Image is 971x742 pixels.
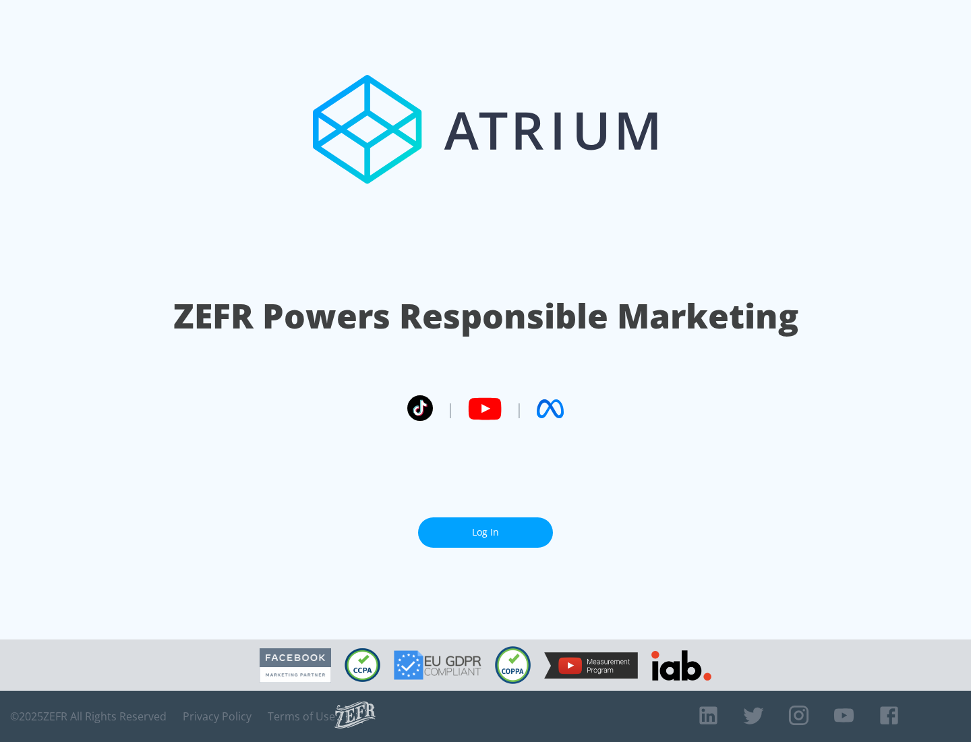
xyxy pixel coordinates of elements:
img: IAB [651,650,711,681]
img: YouTube Measurement Program [544,652,638,679]
img: COPPA Compliant [495,646,531,684]
a: Log In [418,517,553,548]
span: | [515,399,523,419]
h1: ZEFR Powers Responsible Marketing [173,293,798,339]
span: | [446,399,454,419]
img: Facebook Marketing Partner [260,648,331,683]
a: Privacy Policy [183,710,252,723]
img: CCPA Compliant [345,648,380,682]
img: GDPR Compliant [394,650,481,680]
a: Terms of Use [268,710,335,723]
span: © 2025 ZEFR All Rights Reserved [10,710,167,723]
